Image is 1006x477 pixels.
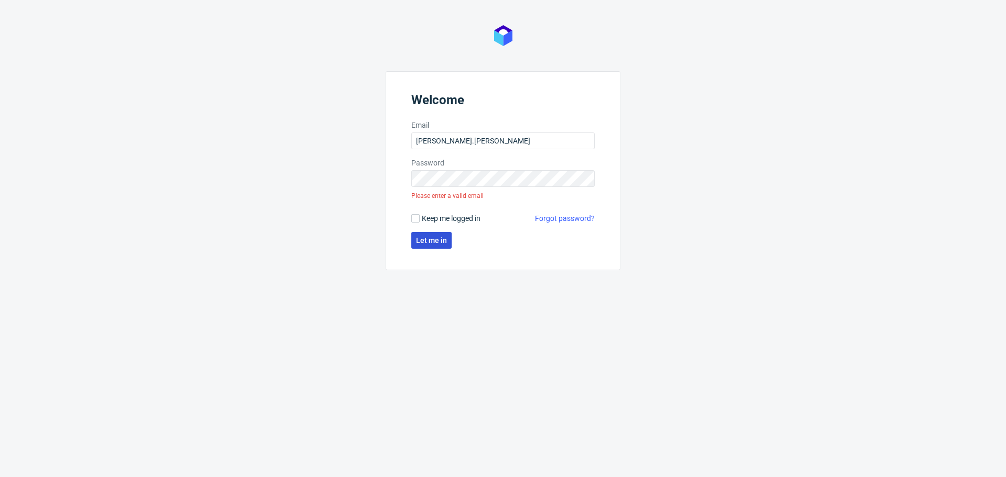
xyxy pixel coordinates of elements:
[411,232,452,249] button: Let me in
[411,132,595,149] input: you@youremail.com
[422,213,480,224] span: Keep me logged in
[411,93,595,112] header: Welcome
[535,213,595,224] a: Forgot password?
[416,237,447,244] span: Let me in
[411,120,595,130] label: Email
[411,158,595,168] label: Password
[411,187,484,205] div: Please enter a valid email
